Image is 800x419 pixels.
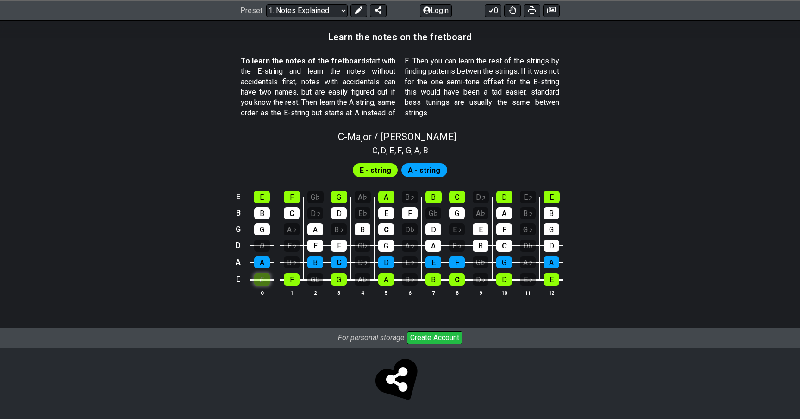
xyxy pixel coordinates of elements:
div: B [254,207,270,219]
button: Edit Preset [350,4,367,17]
div: F [331,240,347,252]
div: G [378,240,394,252]
div: E [378,207,394,219]
div: B [425,273,441,286]
div: B [425,191,442,203]
th: 5 [375,288,398,298]
span: G [406,144,411,157]
button: Login [420,4,452,17]
span: Click to store and share! [378,360,422,405]
th: 7 [422,288,445,298]
div: F [284,273,300,286]
div: E [544,191,560,203]
div: E [473,223,488,235]
span: C [372,144,378,157]
button: Create image [543,4,560,17]
th: 1 [280,288,304,298]
div: G [254,223,270,235]
div: A♭ [355,191,371,203]
td: E [233,271,244,288]
section: Scale pitch classes [368,142,432,157]
button: Toggle Dexterity for all fretkits [504,4,521,17]
strong: To learn the notes of the fretboard [241,57,365,65]
div: C [496,240,512,252]
span: , [378,144,381,157]
div: D♭ [473,191,489,203]
div: D♭ [402,223,418,235]
div: B♭ [402,191,418,203]
div: D♭ [307,207,323,219]
div: D [496,273,512,286]
div: A♭ [284,223,300,235]
div: F [496,223,512,235]
div: G♭ [520,223,536,235]
span: A [414,144,419,157]
td: G [233,221,244,237]
div: B♭ [402,273,418,286]
div: D♭ [520,240,536,252]
div: C [449,273,465,286]
div: A [378,273,394,286]
div: C [284,207,300,219]
th: 2 [304,288,327,298]
span: , [411,144,415,157]
div: D [378,256,394,268]
div: F [402,207,418,219]
th: 11 [516,288,540,298]
div: A [425,240,441,252]
th: 8 [445,288,469,298]
div: A [254,256,270,268]
div: E♭ [449,223,465,235]
div: A [544,256,559,268]
div: E♭ [284,240,300,252]
th: 3 [327,288,351,298]
p: start with the E-string and learn the notes without accidentals first, notes with accidentals can... [241,56,559,118]
td: E [233,189,244,205]
i: For personal storage [338,333,404,342]
div: B♭ [449,240,465,252]
div: E♭ [520,273,536,286]
button: 0 [485,4,501,17]
div: A [307,223,323,235]
span: Preset [240,6,262,15]
div: G [496,256,512,268]
td: B [233,205,244,221]
div: E♭ [402,256,418,268]
div: C [331,256,347,268]
th: 6 [398,288,422,298]
div: E [544,273,559,286]
div: D♭ [355,256,370,268]
button: Create Account [407,331,462,344]
div: D♭ [473,273,488,286]
div: A♭ [473,207,488,219]
div: D [254,240,270,252]
td: A [233,254,244,271]
div: A♭ [520,256,536,268]
div: B [355,223,370,235]
div: B [544,207,559,219]
span: First enable full edit mode to edit [408,164,440,177]
div: G♭ [307,273,323,286]
div: A♭ [355,273,370,286]
div: G [331,191,347,203]
div: D [331,207,347,219]
select: Preset [266,4,348,17]
div: B [307,256,323,268]
div: G♭ [307,191,324,203]
div: D [544,240,559,252]
span: E [390,144,394,157]
button: Share Preset [370,4,387,17]
div: E [254,273,270,286]
th: 10 [493,288,516,298]
div: G [544,223,559,235]
span: B [423,144,428,157]
div: B♭ [520,207,536,219]
span: C - Major / [PERSON_NAME] [338,131,456,142]
div: G [331,273,347,286]
th: 4 [351,288,375,298]
div: C [449,191,465,203]
th: 12 [540,288,563,298]
th: 0 [250,288,274,298]
th: 9 [469,288,493,298]
span: F [398,144,402,157]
